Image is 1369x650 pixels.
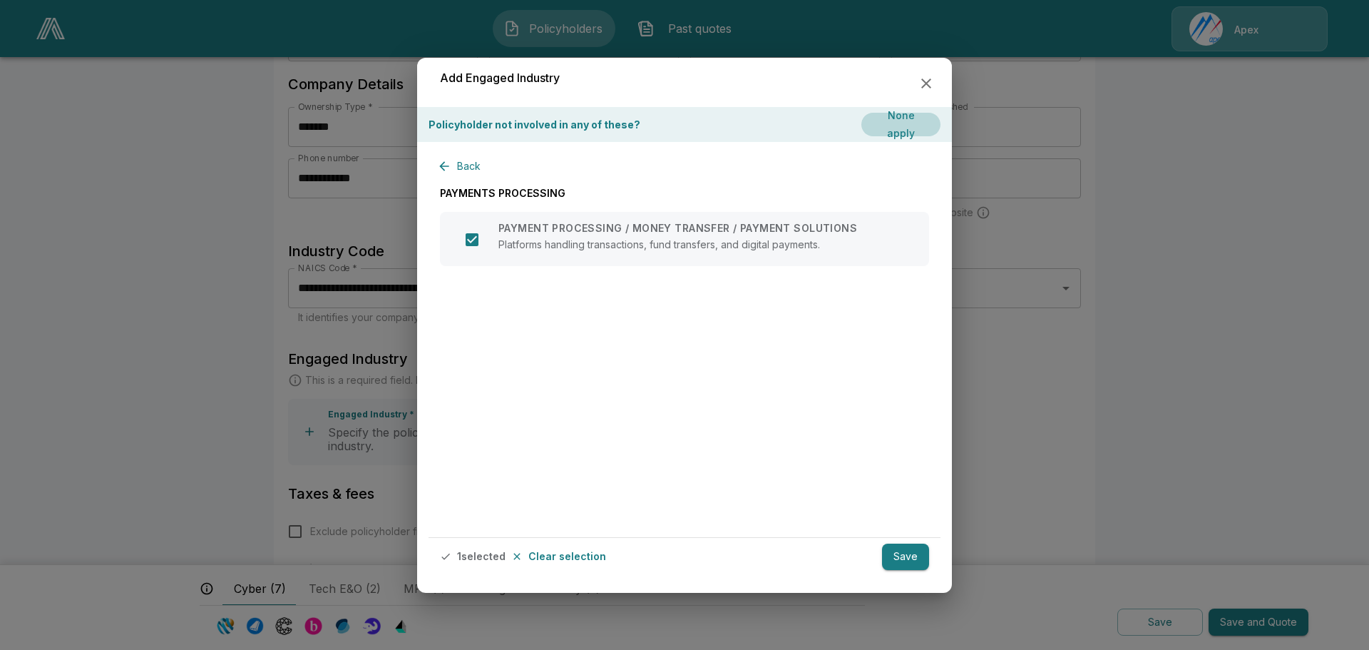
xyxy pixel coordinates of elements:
[498,239,857,250] p: Platforms handling transactions, fund transfers, and digital payments.
[440,153,486,180] button: Back
[528,552,606,562] p: Clear selection
[429,117,640,132] p: Policyholder not involved in any of these?
[882,544,929,570] button: Save
[457,552,506,562] p: 1 selected
[498,223,857,233] p: PAYMENT PROCESSING / MONEY TRANSFER / PAYMENT SOLUTIONS
[440,69,560,88] h6: Add Engaged Industry
[861,113,940,136] button: None apply
[440,186,929,200] p: PAYMENTS PROCESSING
